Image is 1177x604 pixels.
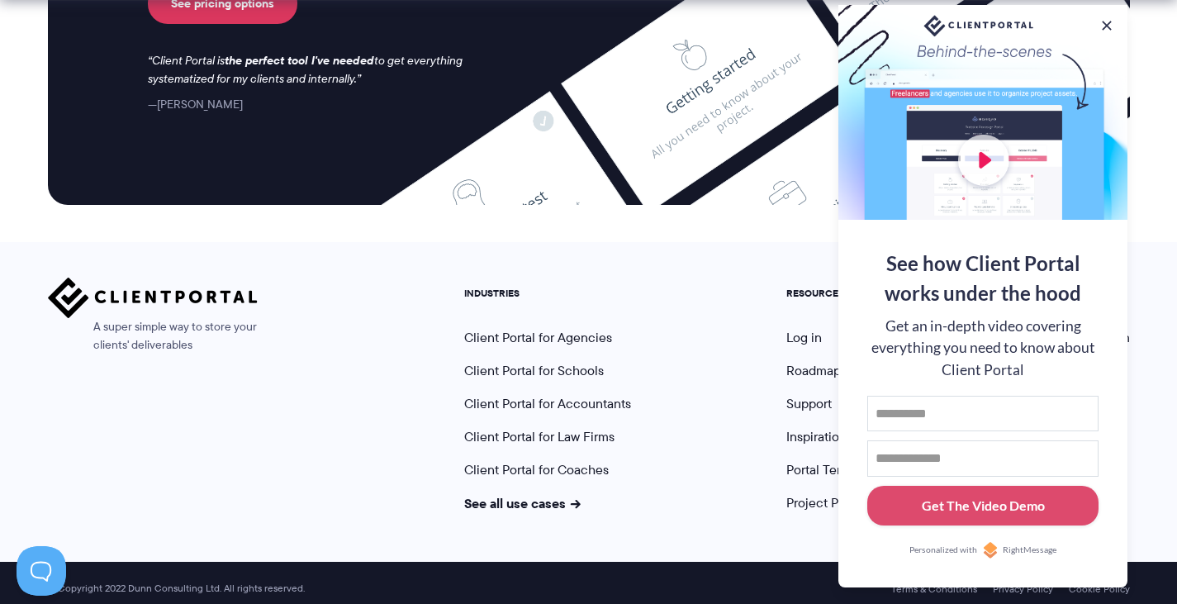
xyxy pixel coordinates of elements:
[148,96,243,112] cite: [PERSON_NAME]
[48,318,258,354] span: A super simple way to store your clients' deliverables
[922,496,1045,516] div: Get The Video Demo
[867,542,1099,559] a: Personalized withRightMessage
[982,542,999,559] img: Personalized with RightMessage
[786,394,832,413] a: Support
[464,328,612,347] a: Client Portal for Agencies
[464,394,631,413] a: Client Portal for Accountants
[464,427,615,446] a: Client Portal for Law Firms
[786,361,841,380] a: Roadmap
[1037,328,1130,347] a: Partner program
[786,328,822,347] a: Log in
[17,546,66,596] iframe: Toggle Customer Support
[909,544,977,557] span: Personalized with
[148,52,485,88] p: Client Portal is to get everything systematized for my clients and internally.
[464,288,631,299] h5: INDUSTRIES
[867,486,1099,526] button: Get The Video Demo
[464,493,581,513] a: See all use cases
[1069,583,1130,595] a: Cookie Policy
[891,583,977,595] a: Terms & Conditions
[1003,544,1056,557] span: RightMessage
[786,493,876,512] a: Project Pack
[464,460,609,479] a: Client Portal for Coaches
[225,51,374,69] strong: the perfect tool I've needed
[786,427,847,446] a: Inspiration
[993,583,1053,595] a: Privacy Policy
[786,460,882,479] a: Portal Templates
[867,249,1099,308] div: See how Client Portal works under the hood
[464,361,604,380] a: Client Portal for Schools
[40,583,313,595] span: © Copyright 2022 Dunn Consulting Ltd. All rights reserved.
[867,316,1099,381] div: Get an in-depth video covering everything you need to know about Client Portal
[786,288,882,299] h5: RESOURCES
